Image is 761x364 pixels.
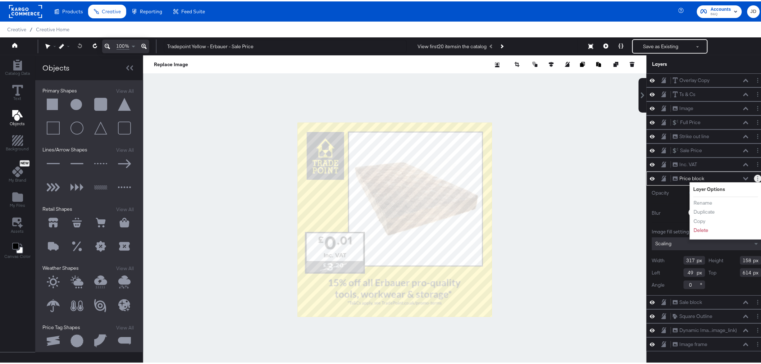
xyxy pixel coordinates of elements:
button: Add Rectangle [2,132,33,153]
span: My Files [10,201,25,207]
a: Creative Home [36,25,69,31]
span: Weather Shapes [42,263,79,270]
span: Reporting [140,7,162,13]
button: Price block [673,173,705,181]
span: JD [750,6,757,14]
label: Top [709,268,717,275]
span: Creative [102,7,121,13]
button: Dynamic Ima...image_link) [673,325,738,333]
span: Products [62,7,83,13]
span: 100% [117,41,129,48]
button: View All [114,145,136,153]
div: Layer Options [693,185,758,191]
button: Inc. VAT [673,159,698,167]
button: Full Price [673,117,701,125]
span: B&Q [711,10,731,16]
button: Ts & Cs [673,89,696,97]
svg: Remove background [495,61,500,66]
button: Save as Existing [633,38,689,51]
button: Copy [693,216,706,224]
div: Ts & Cs [680,90,696,96]
button: View All [114,204,136,212]
span: Background [6,145,29,150]
span: Primary Shapes [42,86,77,92]
span: Creative [7,25,26,31]
div: Price block [680,174,705,181]
button: Delete [693,225,709,233]
div: Objects [42,61,69,72]
span: Text [14,94,22,100]
div: Layers [652,59,726,66]
div: Strike out line [680,132,710,138]
span: Feed Suite [181,7,205,13]
label: Blur [652,208,684,215]
span: Scaling [656,239,672,245]
span: Canvas Color [4,252,31,258]
label: Left [652,268,660,275]
button: View All [114,263,136,271]
button: Duplicate [693,207,715,214]
span: Assets [11,227,24,233]
label: Height [709,256,724,263]
div: View first 20 items in the catalog [418,42,487,49]
div: Square Outline [680,311,713,318]
span: New [20,160,29,164]
div: Image [680,104,694,110]
button: AccountsB&Q [697,4,742,17]
div: Inc. VAT [680,160,697,167]
button: Text [8,82,27,102]
span: Objects [10,119,25,125]
span: Lines/Arrow Shapes [42,145,87,151]
button: Image frame [673,339,708,347]
button: Rename [693,198,713,205]
button: Add Rectangle [1,56,34,77]
button: Square Outline [673,311,713,319]
button: Add Files [5,189,29,209]
div: Dynamic Ima...image_link) [680,326,737,332]
label: Width [652,256,665,263]
span: Retail Shapes [42,204,72,211]
button: Overlay Copy [673,75,710,83]
button: Replace Image [154,59,188,67]
button: Assets [7,214,28,235]
svg: Copy image [580,60,585,65]
button: Add Text [6,107,29,127]
button: JD [747,4,760,17]
div: Sale Price [680,146,702,153]
button: Copy image [580,59,587,67]
span: My Brand [9,176,26,182]
span: / [26,25,36,31]
div: Image frame [680,340,708,346]
button: Paste image [596,59,603,67]
button: View All [114,86,136,94]
button: NewMy Brand [4,158,31,184]
svg: Paste image [596,60,601,65]
button: Strike out line [673,131,710,139]
button: Sale block [673,297,703,305]
div: Overlay Copy [680,76,710,82]
button: View All [114,323,136,330]
button: Sale Price [673,145,703,153]
button: Next Product [497,38,507,51]
div: Sale block [680,297,702,304]
div: Full Price [680,118,701,124]
label: Opacity [652,188,684,195]
span: Accounts [711,4,731,12]
span: Catalog Data [5,69,30,75]
button: Image [673,103,694,111]
span: Price Tag Shapes [42,323,80,329]
label: Angle [652,280,665,287]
